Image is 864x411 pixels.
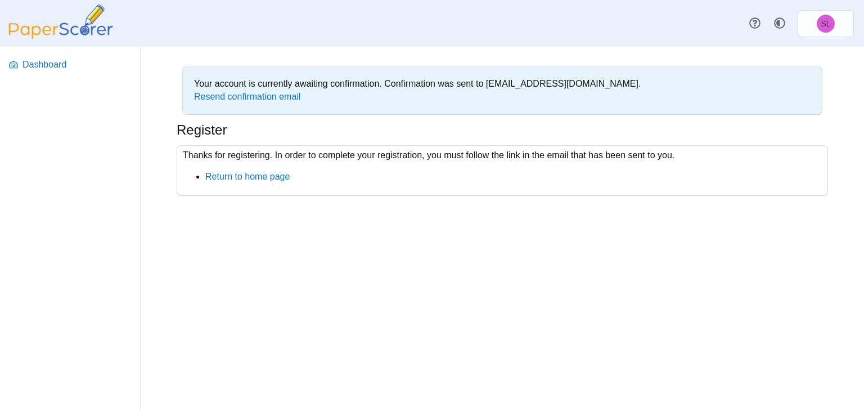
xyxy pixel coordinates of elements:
a: Return to home page [205,172,290,181]
a: Samala Lewis [798,10,854,37]
div: Thanks for registering. In order to complete your registration, you must follow the link in the e... [177,145,828,196]
span: Dashboard [22,59,132,71]
span: Samala Lewis [821,20,830,28]
span: Samala Lewis [817,15,835,33]
h1: Register [177,120,227,140]
img: PaperScorer [4,5,117,39]
a: PaperScorer [4,31,117,41]
div: Your account is currently awaiting confirmation. Confirmation was sent to [EMAIL_ADDRESS][DOMAIN_... [188,72,816,109]
a: Resend confirmation email [194,92,300,101]
a: Dashboard [4,51,137,78]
